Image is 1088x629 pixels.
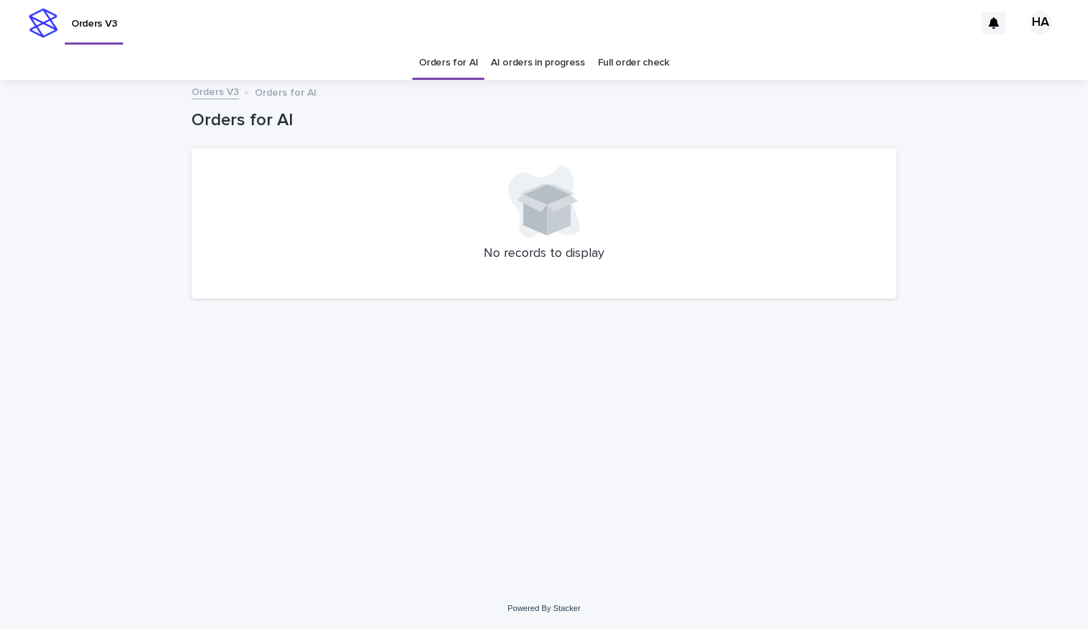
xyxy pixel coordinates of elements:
img: stacker-logo-s-only.png [29,9,58,37]
p: Orders for AI [255,83,317,99]
a: Full order check [598,46,669,80]
a: Orders for AI [419,46,478,80]
a: Orders V3 [191,83,239,99]
h1: Orders for AI [191,110,897,131]
a: AI orders in progress [491,46,585,80]
a: Powered By Stacker [507,604,580,612]
p: No records to display [209,246,879,262]
div: HA [1029,12,1052,35]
